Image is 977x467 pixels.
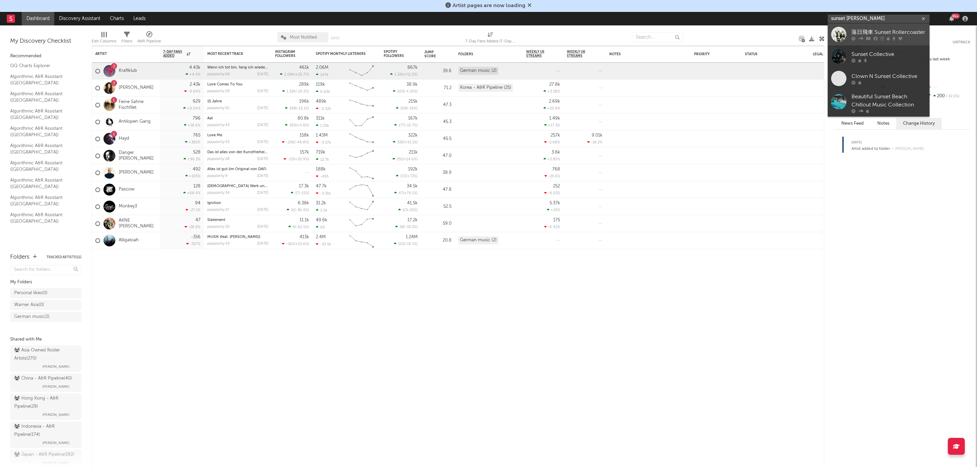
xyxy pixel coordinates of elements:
div: Notes [609,52,677,56]
div: Japan - A&R Pipeline ( 182 ) [14,451,74,459]
div: Sunset Collective [851,50,926,59]
div: 1.49k [549,116,560,121]
button: Change History [896,118,942,129]
div: Ignition [207,201,268,205]
a: Kraftklub [119,68,137,74]
div: Status [745,52,789,56]
div: 94 [195,201,200,205]
span: 28 [400,225,404,229]
div: -356 [191,235,200,239]
div: -9.03 % [544,191,560,195]
div: +382 % [185,140,200,144]
div: +2.85 % [543,157,560,161]
span: -12.1 % [297,107,308,110]
span: -15 % [300,191,308,195]
div: 489k [316,99,326,104]
div: 7-Day Fans Added (7-Day Fans Added) [465,29,516,48]
div: +17.3 % [544,123,560,127]
button: News Feed [835,118,870,129]
span: Artist added to folder. [851,147,891,151]
div: [DATE] [257,140,268,144]
div: German music ( 2 ) [14,313,50,321]
div: 196k [299,99,309,104]
div: -2.52k [316,106,331,111]
div: -9.64 % [184,89,200,94]
span: 203 [397,90,404,94]
div: Warner Asia ( 0 ) [14,301,44,309]
span: -256 [286,141,294,144]
div: Aal [207,117,268,120]
a: Das ist alles von der Kunstfreiheit gedeckt - [GEOGRAPHIC_DATA] Version [207,150,338,154]
div: -495 [316,174,329,179]
button: Untrack [953,39,970,46]
div: Spotify Monthly Listeners [316,52,367,56]
div: ( ) [282,140,309,144]
div: ( ) [396,174,418,178]
div: Korea - A&R Pipeline (25) [458,84,513,92]
span: +72 % [407,175,417,178]
div: 175 [553,218,560,222]
a: [PERSON_NAME] [119,170,154,176]
div: Hong Kong - A&R Pipeline ( 29 ) [14,394,76,411]
div: +3.28 % [543,89,560,94]
div: 落日飛車 Sunset Rollercoaster [851,28,926,37]
button: Save [331,36,340,40]
div: Edit Columns [92,37,116,45]
a: Algorithmic A&R Assistant ([GEOGRAPHIC_DATA]) [10,73,75,87]
span: +74.1 % [404,191,417,195]
span: +51.3 % [404,73,417,77]
a: Warner Asia(0) [10,300,81,310]
div: 1.25k [316,123,329,128]
div: -28.8 % [185,225,200,229]
span: -19.2 % [296,90,308,94]
svg: Chart title [346,232,377,249]
span: -4.25 % [405,90,417,94]
span: 47 [399,191,403,195]
div: My Discovery Checklist [10,37,81,45]
div: 38.9k [406,82,418,87]
span: 177 [399,124,404,127]
div: 492 [193,167,200,171]
div: ( ) [288,225,309,229]
span: -62.5 % [296,225,308,229]
span: +20.7 % [295,73,308,77]
a: [DEMOGRAPHIC_DATA] Werk und Teufels Beitrag [207,184,294,188]
div: Das ist alles von der Kunstfreiheit gedeckt - Volkstheater Wien Version [207,150,268,154]
div: popularity: 9 [207,174,228,178]
div: 45.3 [424,118,452,126]
div: Indonesia - A&R Pipeline ( 174 ) [14,423,76,439]
span: [PERSON_NAME] [42,459,70,467]
div: -- [925,83,970,92]
div: 47.3 [424,101,452,109]
div: A&R Pipeline [137,37,161,45]
div: 47.7k [316,184,327,188]
div: 39.6 [424,67,452,75]
a: Clown N Sunset Collective [828,67,930,89]
div: ( ) [394,123,418,127]
div: 11.1k [300,218,309,222]
div: ( ) [393,140,418,144]
a: Indonesia - A&R Pipeline(174)[PERSON_NAME] [10,422,81,448]
svg: Chart title [346,164,377,181]
span: -32.2 % [945,95,959,98]
div: 867k [407,65,418,70]
div: [DATE] [257,174,268,178]
input: Search for artists [828,15,930,23]
div: Love Comes To You [207,83,268,86]
a: Personal likes(0) [10,288,81,298]
div: 7-Day Fans Added (7-Day Fans Added) [465,37,516,45]
div: ( ) [284,157,309,161]
div: 71.2 [424,84,452,92]
div: 34.5k [407,184,418,188]
a: Hayd [119,136,129,142]
span: 7-Day Fans Added [163,50,185,58]
a: China - A&R Pipeline(40)[PERSON_NAME] [10,373,81,392]
a: 落日飛車 Sunset Rollercoaster [828,23,930,45]
div: 929 [193,99,200,104]
div: Statement [207,218,268,222]
div: ( ) [392,157,418,161]
a: Wenn ich tot bin, fang ich wieder an [207,66,272,69]
svg: Chart title [346,147,377,164]
span: +4.8 % [297,124,308,127]
div: Clown N Sunset Collective [851,73,926,81]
